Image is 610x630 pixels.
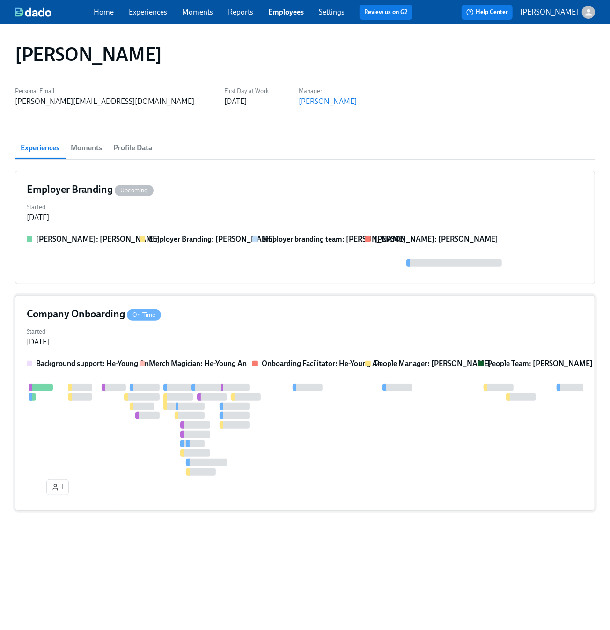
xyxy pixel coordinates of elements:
[487,359,593,368] strong: People Team: [PERSON_NAME]
[364,7,408,17] a: Review us on G2
[27,212,49,223] div: [DATE]
[224,96,247,107] div: [DATE]
[268,7,304,16] a: Employees
[262,234,406,243] strong: Employer branding team: [PERSON_NAME]
[466,7,508,17] span: Help Center
[27,202,49,212] label: Started
[360,5,412,20] button: Review us on G2
[94,7,114,16] a: Home
[520,7,578,17] p: [PERSON_NAME]
[27,183,154,197] h4: Employer Branding
[299,86,357,96] label: Manager
[462,5,513,20] button: Help Center
[15,86,194,96] label: Personal Email
[21,141,59,154] span: Experiences
[182,7,213,16] a: Moments
[36,234,160,243] strong: [PERSON_NAME]: [PERSON_NAME]
[299,97,357,106] a: [PERSON_NAME]
[27,337,49,347] div: [DATE]
[149,359,247,368] strong: Merch Magician: He-Young An
[319,7,345,16] a: Settings
[36,359,149,368] strong: Background support: He-Young An
[27,327,49,337] label: Started
[15,7,94,17] a: dado
[27,307,161,321] h4: Company Onboarding
[115,187,154,194] span: Upcoming
[224,86,269,96] label: First Day at Work
[46,479,69,495] button: 1
[127,311,161,318] span: On Time
[129,7,167,16] a: Experiences
[51,483,64,492] span: 1
[71,141,102,154] span: Moments
[262,359,382,368] strong: Onboarding Facilitator: He-Young An
[113,141,152,154] span: Profile Data
[15,43,162,66] h1: [PERSON_NAME]
[15,96,194,107] div: [PERSON_NAME][EMAIL_ADDRESS][DOMAIN_NAME]
[228,7,253,16] a: Reports
[520,6,595,19] button: [PERSON_NAME]
[375,234,498,243] strong: [PERSON_NAME]: [PERSON_NAME]
[149,234,275,243] strong: Employer Branding: [PERSON_NAME]
[375,359,491,368] strong: People Manager: [PERSON_NAME]
[15,7,51,17] img: dado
